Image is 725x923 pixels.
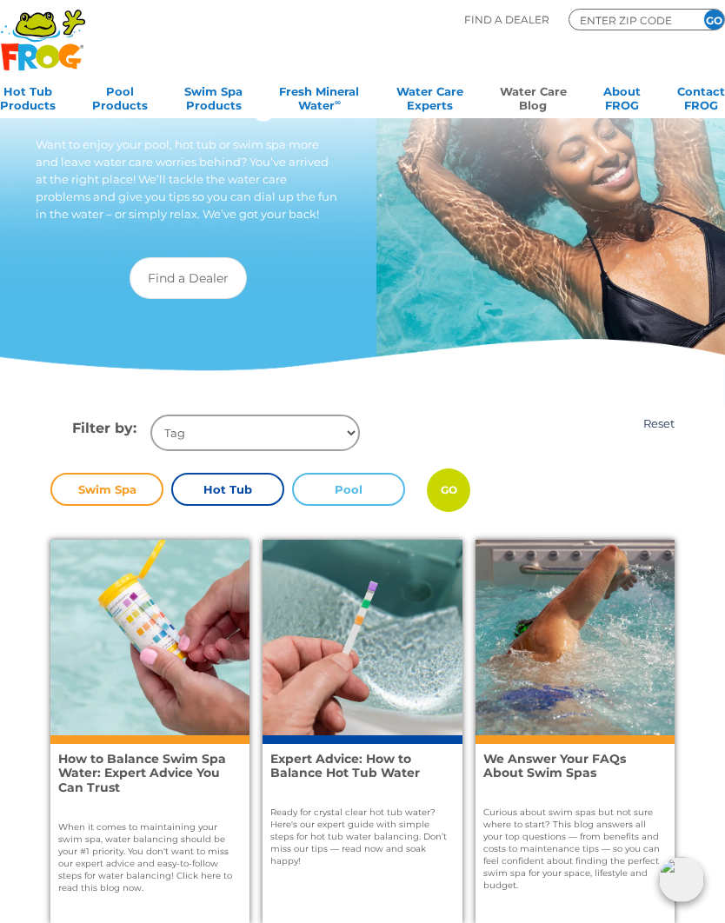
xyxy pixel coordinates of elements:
[335,97,341,107] sup: ∞
[427,468,470,512] input: GO
[578,12,682,28] input: Zip Code Form
[270,807,454,867] p: Ready for crystal clear hot tub water? Here's our expert guide with simple steps for hot tub wate...
[263,540,462,735] img: A female's hand dips a test strip into a hot tub.
[464,9,549,30] p: Find A Dealer
[58,752,227,795] h4: How to Balance Swim Spa Water: Expert Advice You Can Trust
[643,416,675,430] a: Reset
[270,752,439,781] h4: Expert Advice: How to Balance Hot Tub Water
[92,79,148,114] a: PoolProducts
[50,473,163,506] label: Swim Spa
[603,79,641,114] a: AboutFROG
[279,79,359,114] a: Fresh MineralWater∞
[50,540,249,735] img: A woman with pink nail polish tests her swim spa with FROG @ease Test Strips
[704,10,724,30] input: GO
[659,857,704,902] img: openIcon
[476,540,675,735] img: A man swim sin the moving current of a swim spa
[677,79,725,114] a: ContactFROG
[483,807,667,892] p: Curious about swim spas but not sure where to start? This blog answers all your top questions — f...
[500,79,567,114] a: Water CareBlog
[396,79,463,114] a: Water CareExperts
[171,473,284,506] label: Hot Tub
[58,821,242,894] p: When it comes to maintaining your swim spa, water balancing should be your #1 priority. You don't...
[72,415,150,447] h4: Filter by:
[483,752,652,781] h4: We Answer Your FAQs About Swim Spas
[292,473,405,506] label: Pool
[184,79,243,114] a: Swim SpaProducts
